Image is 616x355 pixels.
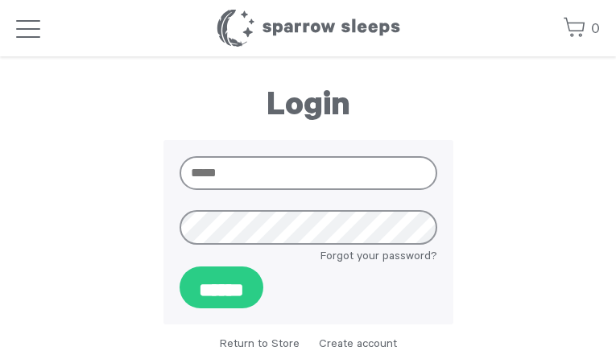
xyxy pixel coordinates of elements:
[563,12,600,47] a: 0
[216,8,401,48] h1: Sparrow Sleeps
[319,339,397,352] a: Create account
[320,249,437,266] a: Forgot your password?
[163,89,453,129] h1: Login
[220,339,300,352] a: Return to Store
